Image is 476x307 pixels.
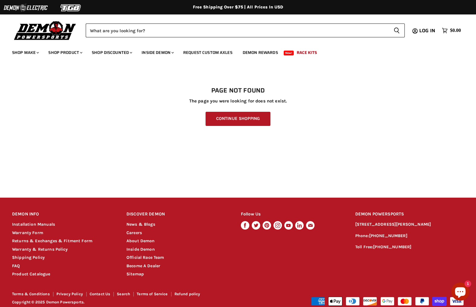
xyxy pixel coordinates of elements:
h2: DEMON INFO [12,207,115,221]
a: [PHONE_NUMBER] [369,233,407,238]
a: Log in [417,28,439,33]
h2: Follow Us [241,207,344,221]
inbox-online-store-chat: Shopify online store chat [449,283,471,302]
a: Installation Manuals [12,222,55,227]
a: Shipping Policy [12,255,45,260]
nav: Footer [12,292,240,298]
p: The page you were looking for does not exist. [12,99,464,104]
a: Shop Discounted [87,46,136,59]
p: Phone: [355,233,464,240]
p: Toll Free: [355,244,464,251]
a: Product Catalogue [12,271,50,277]
span: Log in [419,27,435,34]
a: Shop Make [8,46,43,59]
a: Continue Shopping [206,112,270,126]
a: Warranty & Returns Policy [12,247,68,252]
a: Warranty Form [12,230,43,235]
ul: Main menu [8,44,459,59]
a: Terms of Service [137,292,168,296]
a: Inside Demon [137,46,177,59]
span: $0.00 [450,28,461,33]
a: [PHONE_NUMBER] [373,244,411,249]
a: Returns & Exchanges & Fitment Form [12,238,92,243]
a: News & Blogs [126,222,155,227]
input: Search [86,23,389,37]
form: Product [86,23,405,37]
a: Search [117,292,130,296]
h2: DEMON POWERSPORTS [355,207,464,221]
img: Demon Powersports [12,20,78,41]
a: Terms & Conditions [12,292,50,296]
p: Copyright © 2025 Demon Powersports. [12,300,240,305]
img: Demon Electric Logo 2 [3,2,48,14]
a: Become A Dealer [126,263,160,268]
a: FAQ [12,263,20,268]
a: Refund policy [174,292,200,296]
a: Sitemap [126,271,144,277]
h1: Page not found [12,87,464,94]
a: Contact Us [90,292,110,296]
h2: DISCOVER DEMON [126,207,229,221]
a: Demon Rewards [238,46,283,59]
a: Shop Product [44,46,86,59]
a: Official Race Team [126,255,164,260]
a: $0.00 [439,26,464,35]
button: Search [389,23,405,37]
a: Careers [126,230,142,235]
a: Race Kits [292,46,321,59]
span: New! [284,51,294,55]
a: Privacy Policy [56,292,83,296]
a: About Demon [126,238,155,243]
a: Request Custom Axles [179,46,237,59]
img: TGB Logo 2 [48,2,94,14]
a: Inside Demon [126,247,155,252]
p: [STREET_ADDRESS][PERSON_NAME] [355,221,464,228]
